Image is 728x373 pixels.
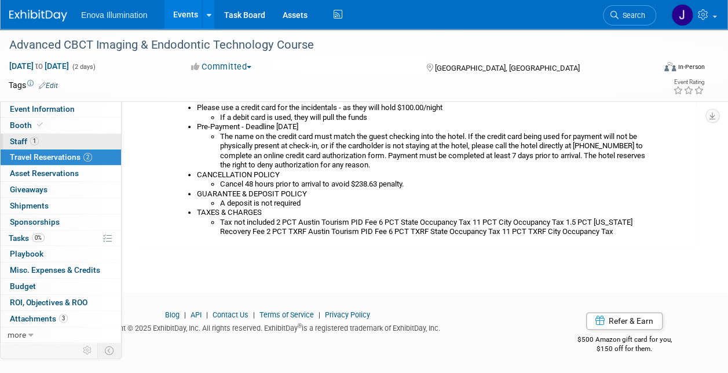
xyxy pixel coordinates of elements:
[213,310,248,319] a: Contact Us
[32,233,45,242] span: 0%
[59,314,68,323] span: 3
[10,169,79,178] span: Asset Reservations
[181,310,189,319] span: |
[71,63,96,71] span: (2 days)
[673,79,704,85] div: Event Rating
[1,134,121,149] a: Staff1
[298,323,302,329] sup: ®
[8,330,26,339] span: more
[37,122,43,128] i: Booth reservation complete
[10,137,39,146] span: Staff
[1,327,121,343] a: more
[10,104,75,114] span: Event Information
[5,35,645,56] div: Advanced CBCT Imaging & Endodontic Technology Course
[9,79,58,91] td: Tags
[78,343,98,358] td: Personalize Event Tab Strip
[165,310,180,319] a: Blog
[603,60,705,78] div: Event Format
[1,295,121,310] a: ROI, Objectives & ROO
[197,170,649,189] li: CANCELLATION POLICY
[10,120,45,130] span: Booth
[316,310,323,319] span: |
[1,149,121,165] a: Travel Reservations2
[1,198,121,214] a: Shipments
[9,61,69,71] span: [DATE] [DATE]
[678,63,705,71] div: In-Person
[10,265,100,275] span: Misc. Expenses & Credits
[9,233,45,243] span: Tasks
[10,152,92,162] span: Travel Reservations
[259,310,314,319] a: Terms of Service
[1,166,121,181] a: Asset Reservations
[220,199,649,208] li: A deposit is not required
[671,4,693,26] img: JeffD Dyll
[83,153,92,162] span: 2
[191,310,202,319] a: API
[619,11,645,20] span: Search
[10,281,36,291] span: Budget
[174,65,649,237] div: [PERSON_NAME] - Cancelled [DATE] Cancellation Number 16762159
[1,231,121,246] a: Tasks0%
[187,61,256,73] button: Committed
[586,312,663,330] a: Refer & Earn
[1,262,121,278] a: Misc. Expenses & Credits
[9,10,67,21] img: ExhibitDay
[1,279,121,294] a: Budget
[435,64,580,72] span: [GEOGRAPHIC_DATA], [GEOGRAPHIC_DATA]
[603,5,656,25] a: Search
[197,103,649,122] li: Please use a credit card for the incidentals - as they will hold $100.00/night
[250,310,258,319] span: |
[197,122,649,170] li: Pre-Payment - Deadline [DATE]
[1,182,121,198] a: Giveaways
[9,320,526,334] div: Copyright © 2025 ExhibitDay, Inc. All rights reserved. ExhibitDay is a registered trademark of Ex...
[1,246,121,262] a: Playbook
[10,298,87,307] span: ROI, Objectives & ROO
[325,310,370,319] a: Privacy Policy
[10,185,47,194] span: Giveaways
[544,344,705,354] div: $150 off for them.
[220,180,649,189] li: Cancel 48 hours prior to arrival to avoid $238.63 penalty.
[197,189,649,209] li: GUARANTEE & DEPOSIT POLICY
[544,327,705,354] div: $500 Amazon gift card for you,
[220,113,649,122] li: If a debit card is used, they will pull the funds
[98,343,122,358] td: Toggle Event Tabs
[10,249,43,258] span: Playbook
[10,217,60,226] span: Sponsorships
[81,10,147,20] span: Enova Illumination
[220,132,649,170] li: The name on the credit card must match the guest checking into the hotel. If the credit card bein...
[10,201,49,210] span: Shipments
[664,62,676,71] img: Format-Inperson.png
[10,314,68,323] span: Attachments
[1,118,121,133] a: Booth
[197,208,649,236] li: TAXES & CHARGES
[203,310,211,319] span: |
[1,101,121,117] a: Event Information
[34,61,45,71] span: to
[39,82,58,90] a: Edit
[1,214,121,230] a: Sponsorships
[1,311,121,327] a: Attachments3
[30,137,39,145] span: 1
[220,218,649,237] li: Tax not included 2 PCT Austin Tourism PID Fee 6 PCT State Occupancy Tax 11 PCT City Occupancy Tax...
